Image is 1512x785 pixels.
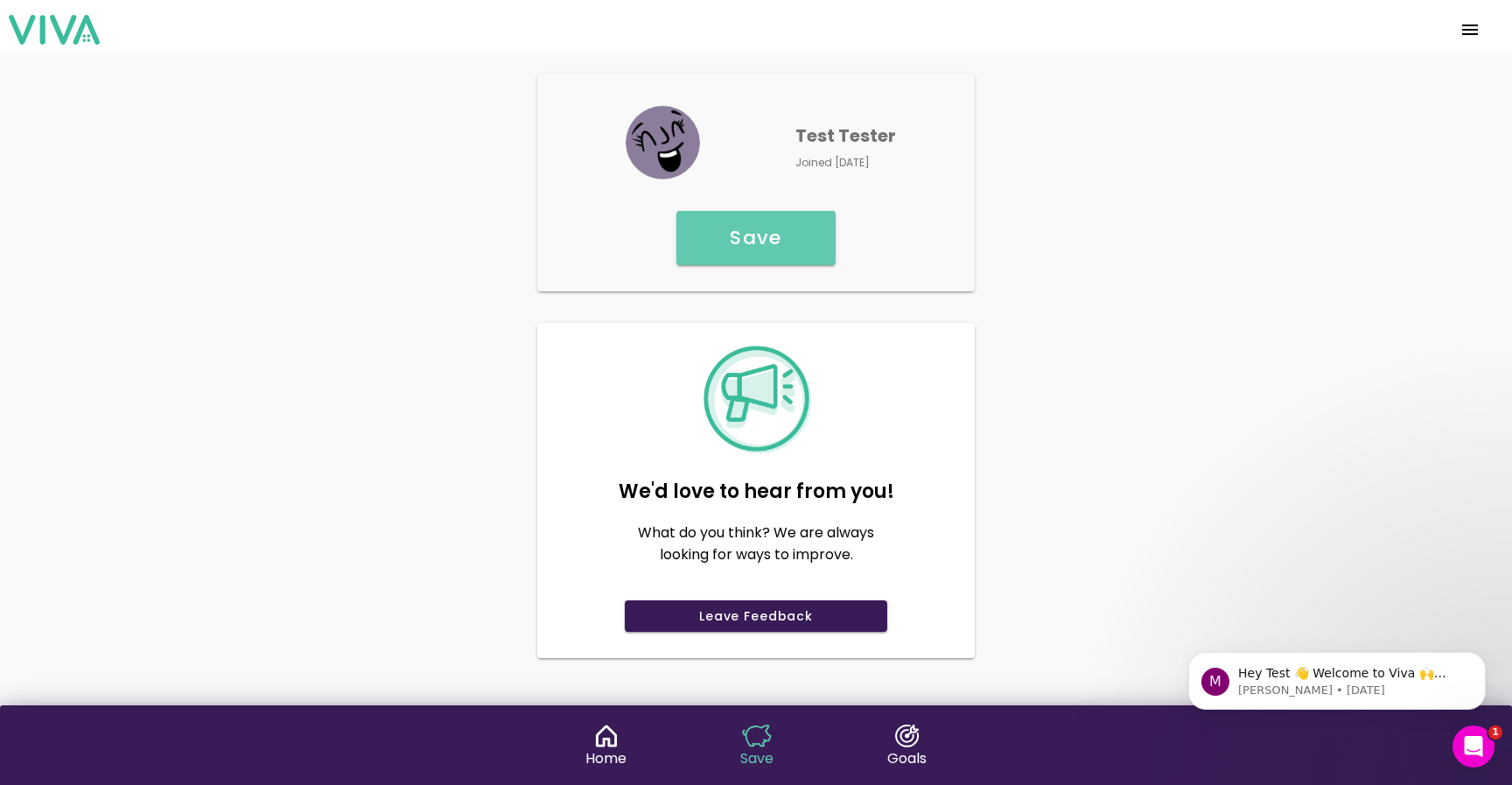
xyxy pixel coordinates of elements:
iframe: Intercom live chat [1452,725,1494,767]
ion-text: Home [585,747,626,769]
p: Joined [DATE] [795,155,882,171]
img: avatar [626,106,700,180]
a: singleWord.homeHome [585,725,626,768]
ion-text: We'd love to hear from you! [619,477,894,506]
h1: Test Tester [795,125,896,146]
a: singleWord.goalsGoals [887,725,927,768]
ion-text: Save [740,747,773,769]
img: singleWord.save [742,725,772,747]
img: singleWord.goals [892,725,922,747]
ion-button: Leave Feedback [625,600,887,632]
ion-text: What do you think? We are always looking for ways to improve. [625,522,887,565]
ion-text: Goals [887,747,927,769]
img: singleWord.home [591,725,621,747]
ion-button: Save [676,211,836,265]
iframe: Intercom notifications message [1162,615,1512,738]
span: 1 [1488,725,1502,739]
a: singleWord.saveSave [740,725,773,768]
img: megaphone [702,344,811,453]
a: Save [675,211,837,265]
